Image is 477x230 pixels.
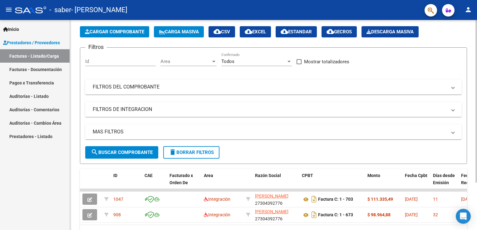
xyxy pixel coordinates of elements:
[85,102,462,117] mat-expansion-panel-header: FILTROS DE INTEGRACION
[201,169,243,196] datatable-header-cell: Area
[145,173,153,178] span: CAE
[204,197,230,202] span: Integración
[255,209,288,214] span: [PERSON_NAME]
[245,28,252,35] mat-icon: cloud_download
[80,26,149,37] button: Cargar Comprobante
[430,169,459,196] datatable-header-cell: Días desde Emisión
[367,212,391,217] strong: $ 98.964,88
[304,58,349,65] span: Mostrar totalizadores
[3,26,19,33] span: Inicio
[159,29,199,35] span: Carga Masiva
[433,173,455,185] span: Días desde Emisión
[405,197,418,202] span: [DATE]
[327,29,352,35] span: Gecros
[85,146,158,159] button: Buscar Comprobante
[85,29,144,35] span: Cargar Comprobante
[299,169,365,196] datatable-header-cell: CPBT
[276,26,317,37] button: Estandar
[255,208,297,221] div: 27304392776
[169,150,214,155] span: Borrar Filtros
[85,124,462,139] mat-expansion-panel-header: MAS FILTROS
[465,6,472,13] mat-icon: person
[318,197,353,202] strong: Factura C: 1 - 703
[204,212,230,217] span: Integración
[318,213,353,218] strong: Factura C: 1 - 673
[361,26,419,37] app-download-masive: Descarga masiva de comprobantes (adjuntos)
[113,173,117,178] span: ID
[461,197,474,202] span: [DATE]
[221,59,234,64] span: Todos
[366,29,414,35] span: Descarga Masiva
[310,210,318,220] i: Descargar documento
[91,150,153,155] span: Buscar Comprobante
[154,26,204,37] button: Carga Masiva
[322,26,357,37] button: Gecros
[310,194,318,204] i: Descargar documento
[49,3,71,17] span: - saber
[160,59,211,64] span: Area
[245,29,266,35] span: EXCEL
[433,212,438,217] span: 32
[214,29,230,35] span: CSV
[214,28,221,35] mat-icon: cloud_download
[93,128,447,135] mat-panel-title: MAS FILTROS
[361,26,419,37] button: Descarga Masiva
[167,169,201,196] datatable-header-cell: Facturado x Orden De
[367,173,380,178] span: Monto
[456,209,471,224] div: Open Intercom Messenger
[111,169,142,196] datatable-header-cell: ID
[93,106,447,113] mat-panel-title: FILTROS DE INTEGRACION
[255,194,288,199] span: [PERSON_NAME]
[163,146,219,159] button: Borrar Filtros
[240,26,271,37] button: EXCEL
[405,212,418,217] span: [DATE]
[327,28,334,35] mat-icon: cloud_download
[253,169,299,196] datatable-header-cell: Razón Social
[85,79,462,94] mat-expansion-panel-header: FILTROS DEL COMPROBANTE
[402,169,430,196] datatable-header-cell: Fecha Cpbt
[85,43,107,51] h3: Filtros
[169,148,176,156] mat-icon: delete
[367,197,393,202] strong: $ 111.335,49
[91,148,98,156] mat-icon: search
[93,84,447,90] mat-panel-title: FILTROS DEL COMPROBANTE
[142,169,167,196] datatable-header-cell: CAE
[433,197,438,202] span: 11
[281,28,288,35] mat-icon: cloud_download
[209,26,235,37] button: CSV
[302,173,313,178] span: CPBT
[204,173,213,178] span: Area
[3,39,60,46] span: Prestadores / Proveedores
[365,169,402,196] datatable-header-cell: Monto
[71,3,127,17] span: - [PERSON_NAME]
[113,212,121,217] span: 908
[5,6,12,13] mat-icon: menu
[255,173,281,178] span: Razón Social
[170,173,193,185] span: Facturado x Orden De
[405,173,427,178] span: Fecha Cpbt
[113,197,123,202] span: 1047
[281,29,312,35] span: Estandar
[255,193,297,206] div: 27304392776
